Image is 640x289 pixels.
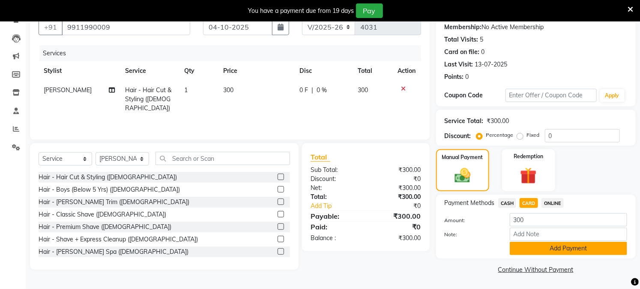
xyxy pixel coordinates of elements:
th: Action [393,61,421,81]
span: Hair - Hair Cut & Styling ([DEMOGRAPHIC_DATA]) [125,86,171,112]
div: Services [39,45,428,61]
div: Last Visit: [445,60,473,69]
div: Coupon Code [445,91,505,100]
button: Apply [600,89,625,102]
div: ₹0 [366,222,428,232]
div: 5 [480,35,484,44]
div: ₹300.00 [487,117,509,126]
input: Amount [510,213,627,226]
div: Hair - Classic Shave ([DEMOGRAPHIC_DATA]) [39,210,166,219]
label: Fixed [527,131,540,139]
span: CASH [498,198,517,208]
div: Net: [304,184,366,193]
input: Enter Offer / Coupon Code [505,89,597,102]
div: Discount: [304,175,366,184]
span: Total [311,153,330,162]
div: Paid: [304,222,366,232]
div: Hair - [PERSON_NAME] Trim ([DEMOGRAPHIC_DATA]) [39,198,189,207]
div: Service Total: [445,117,484,126]
th: Disc [294,61,353,81]
img: _gift.svg [515,166,542,186]
div: Hair - [PERSON_NAME] Spa ([DEMOGRAPHIC_DATA]) [39,247,188,256]
div: ₹300.00 [366,211,428,221]
label: Redemption [514,153,543,160]
div: Hair - Premium Shave ([DEMOGRAPHIC_DATA]) [39,223,171,232]
div: Card on file: [445,48,480,57]
span: 1 [184,86,188,94]
div: Payable: [304,211,366,221]
div: Points: [445,72,464,81]
span: [PERSON_NAME] [44,86,92,94]
img: _cash.svg [450,166,476,185]
div: Hair - Shave + Express Cleanup ([DEMOGRAPHIC_DATA]) [39,235,198,244]
span: 0 F [299,86,308,95]
span: 300 [223,86,233,94]
th: Stylist [39,61,120,81]
div: 13-07-2025 [475,60,508,69]
div: Membership: [445,23,482,32]
div: Total: [304,193,366,202]
div: ₹0 [366,175,428,184]
div: Hair - Hair Cut & Styling ([DEMOGRAPHIC_DATA]) [39,173,177,182]
a: Continue Without Payment [438,265,634,274]
th: Service [120,61,179,81]
span: ONLINE [541,198,564,208]
th: Qty [179,61,218,81]
div: Sub Total: [304,166,366,175]
div: ₹300.00 [366,234,428,243]
span: CARD [520,198,538,208]
div: Discount: [445,132,471,141]
input: Search by Name/Mobile/Email/Code [62,19,190,35]
input: Add Note [510,228,627,241]
label: Note: [438,231,503,238]
div: 0 [466,72,469,81]
label: Percentage [486,131,514,139]
a: Add Tip [304,202,376,211]
div: ₹300.00 [366,166,428,175]
span: Payment Methods [445,199,495,208]
input: Search or Scan [156,152,290,165]
div: ₹300.00 [366,184,428,193]
div: You have a payment due from 19 days [248,6,354,15]
button: Pay [356,3,383,18]
div: 0 [481,48,485,57]
div: ₹0 [376,202,428,211]
button: +91 [39,19,63,35]
span: | [311,86,313,95]
div: Total Visits: [445,35,479,44]
div: ₹300.00 [366,193,428,202]
label: Amount: [438,217,503,224]
button: Add Payment [510,242,627,255]
div: Balance : [304,234,366,243]
div: No Active Membership [445,23,627,32]
th: Total [353,61,392,81]
label: Manual Payment [442,154,483,161]
span: 300 [358,86,368,94]
div: Hair - Boys (Below 5 Yrs) ([DEMOGRAPHIC_DATA]) [39,185,180,194]
span: 0 % [317,86,327,95]
th: Price [218,61,294,81]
